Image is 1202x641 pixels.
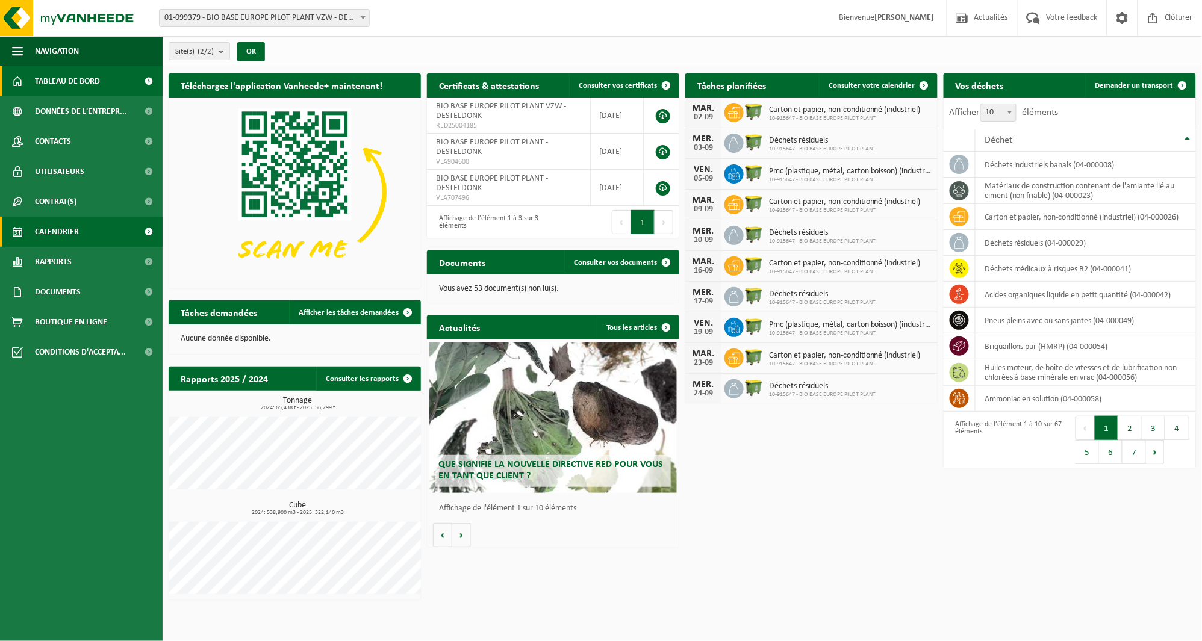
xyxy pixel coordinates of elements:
[1146,440,1165,464] button: Next
[769,391,876,398] span: 10-915647 - BIO BASE EUROPE PILOT PLANT
[976,178,1196,204] td: matériaux de construction contenant de l'amiante lié au ciment (non friable) (04-000023)
[769,176,932,184] span: 10-915647 - BIO BASE EUROPE PILOT PLANT
[436,138,548,156] span: BIO BASE EUROPE PILOT PLANT - DESTELDONK
[691,328,715,336] div: 19-09
[655,210,673,234] button: Next
[769,146,876,153] span: 10-915647 - BIO BASE EUROPE PILOT PLANT
[597,315,678,339] a: Tous les articles
[591,170,644,206] td: [DATE]
[976,204,1196,230] td: carton et papier, non-conditionné (industriel) (04-000026)
[237,42,265,61] button: OK
[985,135,1012,145] span: Déchet
[612,210,631,234] button: Previous
[691,134,715,144] div: MER.
[427,250,497,274] h2: Documents
[1095,416,1118,440] button: 1
[691,104,715,113] div: MAR.
[769,228,876,238] span: Déchets résiduels
[744,193,764,214] img: WB-1100-HPE-GN-50
[35,187,76,217] span: Contrat(s)
[744,224,764,244] img: WB-1100-HPE-GN-50
[169,73,394,97] h2: Téléchargez l'application Vanheede+ maintenant!
[691,380,715,389] div: MER.
[35,217,79,247] span: Calendrier
[1076,416,1095,440] button: Previous
[427,315,492,339] h2: Actualités
[1099,440,1123,464] button: 6
[769,290,876,299] span: Déchets résiduels
[169,300,269,324] h2: Tâches demandées
[769,136,876,146] span: Déchets résiduels
[976,386,1196,412] td: Ammoniac en solution (04-000058)
[691,196,715,205] div: MAR.
[691,226,715,236] div: MER.
[769,268,921,276] span: 10-915647 - BIO BASE EUROPE PILOT PLANT
[436,121,581,131] span: RED25004185
[691,113,715,122] div: 02-09
[691,236,715,244] div: 10-09
[569,73,678,98] a: Consulter vos certificats
[436,193,581,203] span: VLA707496
[769,351,921,361] span: Carton et papier, non-conditionné (industriel)
[433,209,547,235] div: Affichage de l'élément 1 à 3 sur 3 éléments
[175,501,421,516] h3: Cube
[744,347,764,367] img: WB-1100-HPE-GN-50
[591,134,644,170] td: [DATE]
[169,98,421,286] img: Download de VHEPlus App
[769,259,921,268] span: Carton et papier, non-conditionné (industriel)
[436,157,581,167] span: VLA904600
[769,382,876,391] span: Déchets résiduels
[950,108,1059,117] label: Afficher éléments
[829,82,915,90] span: Consulter votre calendrier
[976,333,1196,359] td: briquaillons pur (HMRP) (04-000054)
[691,359,715,367] div: 23-09
[579,82,657,90] span: Consulter vos certificats
[169,367,280,390] h2: Rapports 2025 / 2024
[769,330,932,337] span: 10-915647 - BIO BASE EUROPE PILOT PLANT
[35,277,81,307] span: Documents
[159,9,370,27] span: 01-099379 - BIO BASE EUROPE PILOT PLANT VZW - DESTELDONK
[744,285,764,306] img: WB-1100-HPE-GN-50
[976,308,1196,333] td: pneus pleins avec ou sans jantes (04-000049)
[175,510,421,516] span: 2024: 538,900 m3 - 2025: 322,140 m3
[976,152,1196,178] td: déchets industriels banals (04-000008)
[769,299,876,306] span: 10-915647 - BIO BASE EUROPE PILOT PLANT
[744,316,764,336] img: WB-1100-HPE-GN-50
[35,96,127,126] span: Données de l'entrepr...
[769,320,932,330] span: Pmc (plastique, métal, carton boisson) (industriel)
[976,359,1196,386] td: huiles moteur, de boîte de vitesses et de lubrification non chlorées à base minérale en vrac (04-...
[175,405,421,411] span: 2024: 65,438 t - 2025: 56,299 t
[564,250,678,274] a: Consulter vos documents
[950,415,1064,465] div: Affichage de l'élément 1 à 10 sur 67 éléments
[976,230,1196,256] td: déchets résiduels (04-000029)
[160,10,369,26] span: 01-099379 - BIO BASE EUROPE PILOT PLANT VZW - DESTELDONK
[429,342,677,493] a: Que signifie la nouvelle directive RED pour vous en tant que client ?
[299,309,399,317] span: Afficher les tâches demandées
[436,174,548,193] span: BIO BASE EUROPE PILOT PLANT - DESTELDONK
[744,255,764,275] img: WB-1100-HPE-GN-50
[1086,73,1195,98] a: Demander un transport
[35,126,71,156] span: Contacts
[980,104,1017,122] span: 10
[289,300,420,324] a: Afficher les tâches demandées
[691,349,715,359] div: MAR.
[691,288,715,297] div: MER.
[691,257,715,267] div: MAR.
[874,13,935,22] strong: [PERSON_NAME]
[452,523,471,547] button: Volgende
[981,104,1016,121] span: 10
[198,48,214,55] count: (2/2)
[35,337,126,367] span: Conditions d'accepta...
[631,210,655,234] button: 1
[685,73,778,97] h2: Tâches planifiées
[181,335,409,343] p: Aucune donnée disponible.
[769,197,921,207] span: Carton et papier, non-conditionné (industriel)
[433,523,452,547] button: Vorige
[976,282,1196,308] td: acides organiques liquide en petit quantité (04-000042)
[769,105,921,115] span: Carton et papier, non-conditionné (industriel)
[574,259,657,267] span: Consulter vos documents
[819,73,936,98] a: Consulter votre calendrier
[691,165,715,175] div: VEN.
[591,98,644,134] td: [DATE]
[439,504,673,513] p: Affichage de l'élément 1 sur 10 éléments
